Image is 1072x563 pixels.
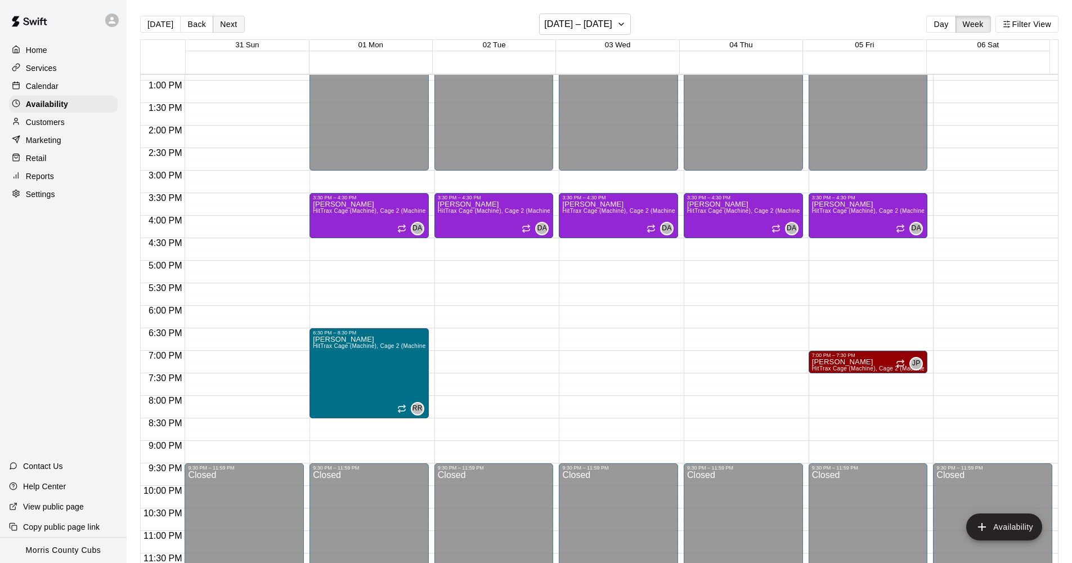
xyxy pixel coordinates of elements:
h6: [DATE] – [DATE] [544,16,612,32]
div: 9:30 PM – 11:59 PM [812,465,925,471]
p: Reports [26,171,54,182]
span: 5:00 PM [146,261,185,270]
span: 9:00 PM [146,441,185,450]
div: John Phil [909,357,923,370]
span: Recurring availability [522,224,531,233]
a: Availability [9,96,118,113]
button: 01 Mon [358,41,383,49]
div: 7:00 PM – 7:30 PM: Available [809,351,928,373]
a: Marketing [9,132,118,149]
span: 4:00 PM [146,216,185,225]
a: Services [9,60,118,77]
div: Dustin Arena [535,222,549,235]
span: 1:30 PM [146,103,185,113]
span: Recurring availability [896,359,905,368]
p: View public page [23,501,84,512]
button: Next [213,16,244,33]
div: 3:30 PM – 4:30 PM [313,195,425,200]
span: 10:30 PM [141,508,185,518]
span: 11:00 PM [141,531,185,540]
a: Calendar [9,78,118,95]
span: 9:30 PM [146,463,185,473]
div: 3:30 PM – 4:30 PM: Available [684,193,803,238]
span: 8:00 PM [146,396,185,405]
div: 9:30 PM – 11:59 PM [562,465,675,471]
span: DA [412,223,422,234]
span: HitTrax Cage (Machine), Cage 2 (Machine), Cage 3 (Machine), Cage 4 (Machine), Cage 5 , Lesson Cag... [438,208,753,214]
p: Home [26,44,47,56]
div: Dustin Arena [785,222,799,235]
span: 8:30 PM [146,418,185,428]
span: 6:00 PM [146,306,185,315]
div: 3:30 PM – 4:30 PM: Available [310,193,429,238]
div: Roc Ruiz [411,402,424,415]
span: 10:00 PM [141,486,185,495]
span: 7:00 PM [146,351,185,360]
div: 9:30 PM – 11:59 PM [188,465,300,471]
button: Day [926,16,956,33]
button: Back [180,16,213,33]
span: DA [662,223,671,234]
button: 03 Wed [605,41,631,49]
span: DA [537,223,547,234]
div: 9:30 PM – 11:59 PM [936,465,1049,471]
a: Retail [9,150,118,167]
button: 06 Sat [977,41,999,49]
span: 2:30 PM [146,148,185,158]
span: Recurring availability [397,224,406,233]
p: Copy public page link [23,521,100,533]
p: Calendar [26,81,59,92]
span: 11:30 PM [141,553,185,563]
a: Customers [9,114,118,131]
button: add [966,513,1042,540]
div: 3:30 PM – 4:30 PM [687,195,800,200]
span: HitTrax Cage (Machine), Cage 2 (Machine), Cage 3 (Machine), Cage 4 (Machine), Cage 5 , Lesson Cag... [313,343,628,349]
div: Dustin Arena [909,222,923,235]
span: 5:30 PM [146,283,185,293]
span: Recurring availability [397,404,406,413]
span: 1:00 PM [146,81,185,90]
button: 05 Fri [855,41,874,49]
button: 31 Sun [235,41,259,49]
div: 9:30 PM – 11:59 PM [687,465,800,471]
div: 9:30 PM – 11:59 PM [313,465,425,471]
span: DA [912,223,921,234]
a: Home [9,42,118,59]
div: 7:00 PM – 7:30 PM [812,352,925,358]
button: 02 Tue [483,41,506,49]
span: Recurring availability [647,224,656,233]
span: DA [787,223,796,234]
span: Recurring availability [772,224,781,233]
div: Reports [9,168,118,185]
span: HitTrax Cage (Machine), Cage 2 (Machine), Cage 3 (Machine), Cage 4 (Machine), Cage 5 , Lesson Cag... [562,208,877,214]
p: Services [26,62,57,74]
button: [DATE] – [DATE] [539,14,631,35]
div: 3:30 PM – 4:30 PM [438,195,550,200]
div: Dustin Arena [411,222,424,235]
span: HitTrax Cage (Machine), Cage 2 (Machine), Cage 3 (Machine), Cage 4 (Machine), Cage 5 , Lesson Cag... [313,208,628,214]
span: 4:30 PM [146,238,185,248]
button: Week [956,16,991,33]
p: Retail [26,153,47,164]
p: Settings [26,189,55,200]
div: 3:30 PM – 4:30 PM [562,195,675,200]
p: Morris County Cubs [26,544,101,556]
div: 3:30 PM – 4:30 PM: Available [559,193,678,238]
p: Availability [26,99,68,110]
p: Contact Us [23,461,63,472]
div: Settings [9,186,118,203]
span: RR [412,403,423,414]
div: 6:30 PM – 8:30 PM: Available [310,328,429,418]
span: 3:30 PM [146,193,185,203]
